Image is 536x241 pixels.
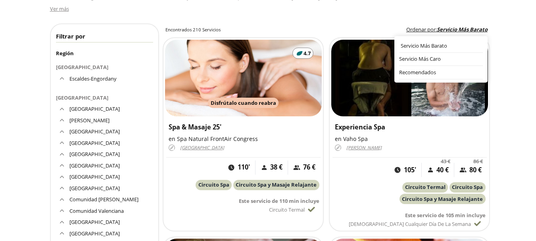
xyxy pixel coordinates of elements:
span: Región [56,50,74,57]
h3: Spa & Masaje 25' [169,123,318,132]
span: Circuito Termal [269,206,305,213]
a: [GEOGRAPHIC_DATA] [69,173,120,180]
span: 4.7 [304,50,311,58]
span: 105' [404,166,416,175]
a: [GEOGRAPHIC_DATA] [69,185,120,192]
a: [GEOGRAPHIC_DATA] [69,230,120,237]
span: Ver más [50,5,69,12]
span: 40 € [436,166,449,175]
p: en Vaho Spa [335,135,484,143]
span: Servicio Más Barato [437,26,488,33]
button: Ver más [50,4,69,13]
span: Este servicio de 110 min incluye [239,197,319,204]
a: Comunidad [PERSON_NAME] [69,196,138,203]
span: Disfrútalo cuando reabra [211,99,276,106]
span: [DEMOGRAPHIC_DATA] Cualquier Día de la Semana [349,220,471,228]
span: 43 € [441,158,450,166]
span: Circuito Spa y Masaje Relajante [236,181,317,188]
span: Este servicio de 105 min incluye [405,212,486,219]
span: Circuito Spa [198,181,229,188]
a: 4.8Experiencia Spaen Vaho Spa[PERSON_NAME]105'43 €40 €86 €80 €Circuito TermalCircuito SpaCircuito... [329,37,490,231]
span: 38 € [270,163,282,172]
a: 4.7Disfrútalo cuando reabraSpa & Masaje 25'en Spa Natural FrontAir Congress[GEOGRAPHIC_DATA]110'3... [163,37,324,231]
span: Circuito Termal [405,183,446,191]
a: [GEOGRAPHIC_DATA] [69,139,120,147]
div: Servicio Más Caro [399,55,483,63]
span: 86 € [473,158,483,166]
a: [GEOGRAPHIC_DATA] [69,162,120,169]
h3: Experiencia Spa [335,123,484,132]
p: [GEOGRAPHIC_DATA] [56,63,153,71]
h2: Encontrados 210 Servicios [165,27,221,33]
span: [GEOGRAPHIC_DATA] [180,143,224,152]
span: [PERSON_NAME] [346,143,382,152]
a: [GEOGRAPHIC_DATA] [69,218,120,226]
p: [GEOGRAPHIC_DATA] [56,93,153,102]
span: Circuito Spa y Masaje Relajante [402,195,483,202]
p: en Spa Natural FrontAir Congress [169,135,318,143]
div: Recomendados [399,69,483,77]
a: [PERSON_NAME] [69,117,110,124]
label: : [406,26,488,34]
span: Filtrar por [56,32,85,40]
span: 76 € [303,163,315,172]
span: Ordenar por [406,26,436,33]
a: Comunidad Valenciana [69,207,124,214]
a: [GEOGRAPHIC_DATA] [69,105,120,112]
span: 110' [238,163,250,172]
span: 80 € [469,166,482,175]
a: [GEOGRAPHIC_DATA] [69,128,120,135]
a: Escaldes-Engordany [69,75,117,82]
a: [GEOGRAPHIC_DATA] [69,150,120,158]
span: Circuito Spa [452,183,483,191]
div: Servicio Más Barato [401,42,483,50]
